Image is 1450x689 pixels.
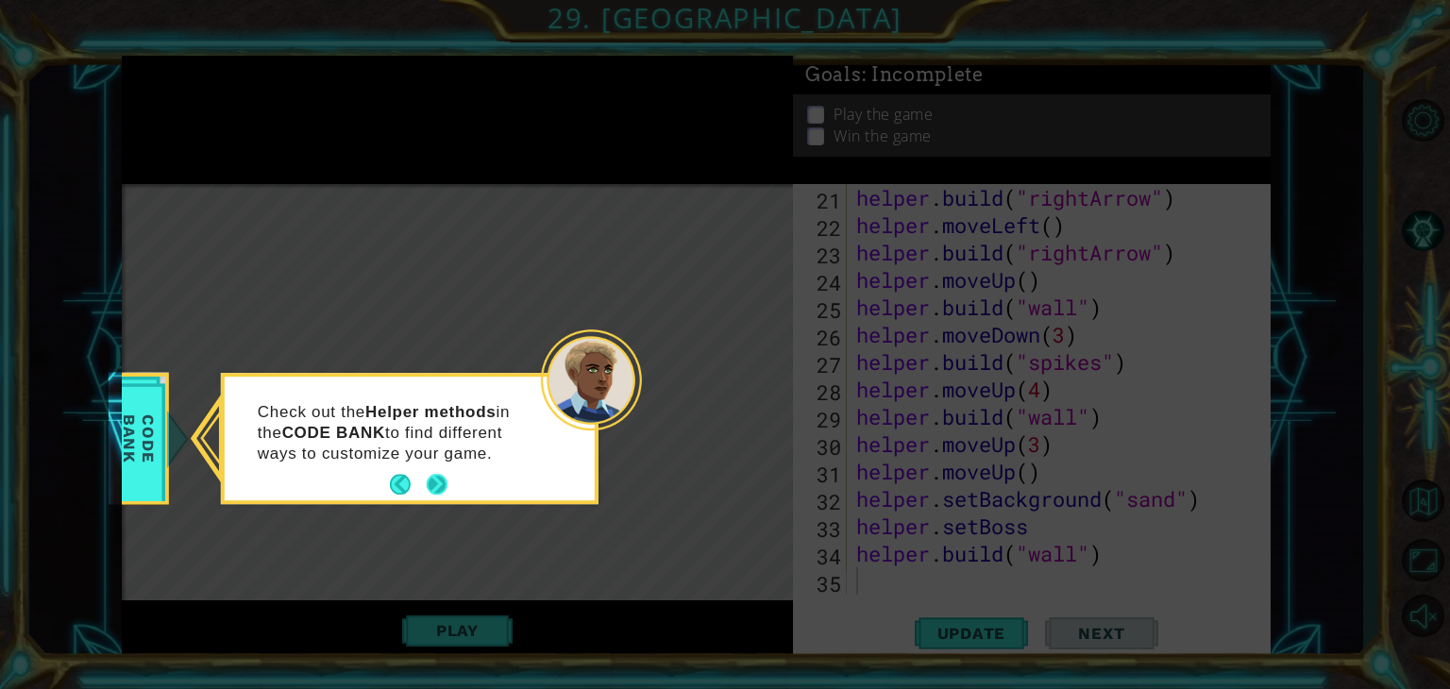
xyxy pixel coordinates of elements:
[258,402,540,464] p: Check out the in the to find different ways to customize your game.
[365,403,496,421] strong: Helper methods
[114,384,163,493] span: Code Bank
[427,475,447,496] button: Next
[282,424,385,442] strong: CODE BANK
[390,475,427,496] button: Back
